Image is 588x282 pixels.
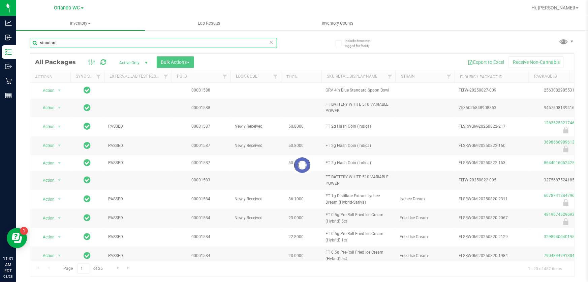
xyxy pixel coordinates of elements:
p: 11:31 AM EDT [3,256,13,274]
inline-svg: Analytics [5,20,12,26]
span: Hi, [PERSON_NAME]! [531,5,575,10]
inline-svg: Reports [5,92,12,99]
a: Lab Results [145,16,274,30]
inline-svg: Inventory [5,49,12,55]
iframe: Resource center unread badge [20,227,28,235]
span: Inventory Counts [313,20,363,26]
inline-svg: Outbound [5,63,12,70]
span: Lab Results [189,20,229,26]
inline-svg: Retail [5,78,12,84]
a: Inventory Counts [274,16,402,30]
span: Clear [269,38,274,47]
iframe: Resource center [7,228,27,248]
input: Search Package ID, Item Name, SKU, Lot or Part Number... [30,38,277,48]
inline-svg: Inbound [5,34,12,41]
span: Orlando WC [54,5,80,11]
span: Inventory [16,20,145,26]
a: Inventory [16,16,145,30]
p: 08/28 [3,274,13,279]
span: Include items not tagged for facility [345,38,378,48]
